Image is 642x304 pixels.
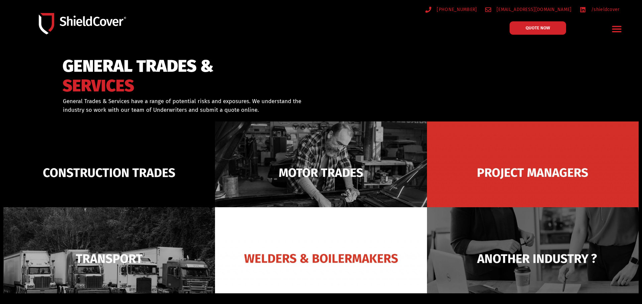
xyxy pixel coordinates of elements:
[526,26,550,30] span: QUOTE NOW
[63,59,214,73] span: GENERAL TRADES &
[39,13,126,34] img: Shield-Cover-Underwriting-Australia-logo-full
[609,21,625,37] div: Menu Toggle
[580,5,620,14] a: /shieldcover
[495,5,571,14] span: [EMAIL_ADDRESS][DOMAIN_NAME]
[510,21,566,35] a: QUOTE NOW
[435,5,477,14] span: [PHONE_NUMBER]
[485,5,572,14] a: [EMAIL_ADDRESS][DOMAIN_NAME]
[590,5,620,14] span: /shieldcover
[425,5,477,14] a: [PHONE_NUMBER]
[63,97,312,114] p: General Trades & Services have a range of potential risks and exposures. We understand the indust...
